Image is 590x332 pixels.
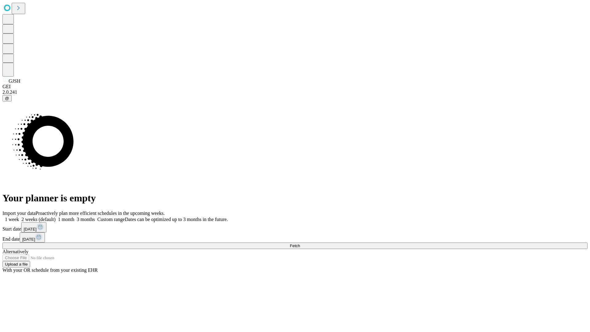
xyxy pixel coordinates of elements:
span: Alternatively [2,249,28,254]
button: [DATE] [20,232,45,243]
span: 1 week [5,217,19,222]
h1: Your planner is empty [2,192,588,204]
span: GJSH [9,78,20,84]
div: 2.0.241 [2,89,588,95]
button: [DATE] [21,222,46,232]
span: 3 months [77,217,95,222]
button: Upload a file [2,261,30,267]
span: With your OR schedule from your existing EHR [2,267,98,273]
button: Fetch [2,243,588,249]
span: Proactively plan more efficient schedules in the upcoming weeks. [36,211,165,216]
span: 1 month [58,217,74,222]
span: @ [5,96,9,101]
span: [DATE] [24,227,37,231]
span: Import your data [2,211,36,216]
span: Fetch [290,243,300,248]
div: End date [2,232,588,243]
div: GEI [2,84,588,89]
div: Start date [2,222,588,232]
button: @ [2,95,12,101]
span: 2 weeks (default) [22,217,56,222]
span: Custom range [97,217,125,222]
span: [DATE] [22,237,35,242]
span: Dates can be optimized up to 3 months in the future. [125,217,228,222]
